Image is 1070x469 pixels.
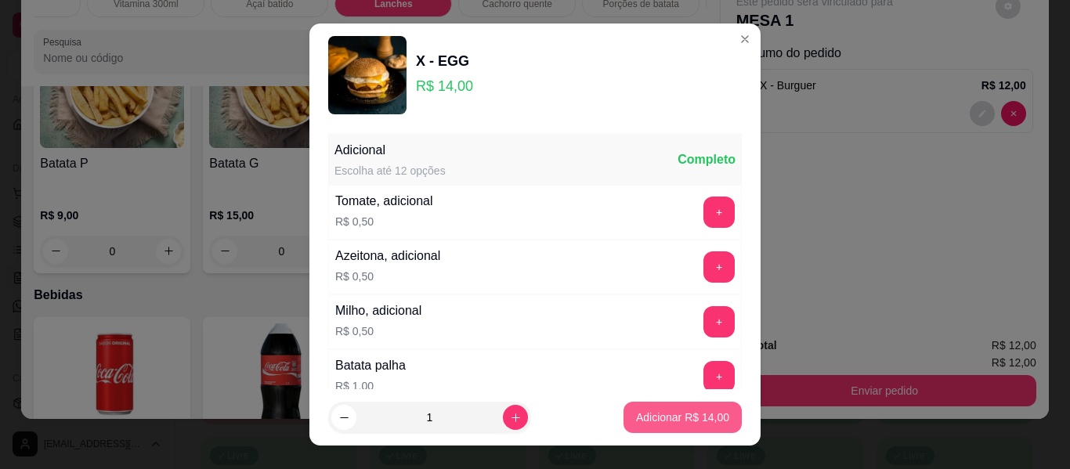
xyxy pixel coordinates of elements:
[335,378,406,394] p: R$ 1,00
[703,251,735,283] button: add
[416,75,473,97] p: R$ 14,00
[335,301,421,320] div: Milho, adicional
[703,306,735,337] button: add
[335,269,440,284] p: R$ 0,50
[331,405,356,430] button: decrease-product-quantity
[335,192,433,211] div: Tomate, adicional
[732,27,757,52] button: Close
[335,214,433,229] p: R$ 0,50
[335,323,421,339] p: R$ 0,50
[503,405,528,430] button: increase-product-quantity
[335,247,440,265] div: Azeitona, adicional
[335,356,406,375] div: Batata palha
[703,361,735,392] button: add
[416,50,473,72] div: X - EGG
[678,150,736,169] div: Completo
[703,197,735,228] button: add
[334,141,446,160] div: Adicional
[334,163,446,179] div: Escolha até 12 opções
[624,402,742,433] button: Adicionar R$ 14,00
[636,409,729,425] p: Adicionar R$ 14,00
[328,36,407,114] img: product-image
